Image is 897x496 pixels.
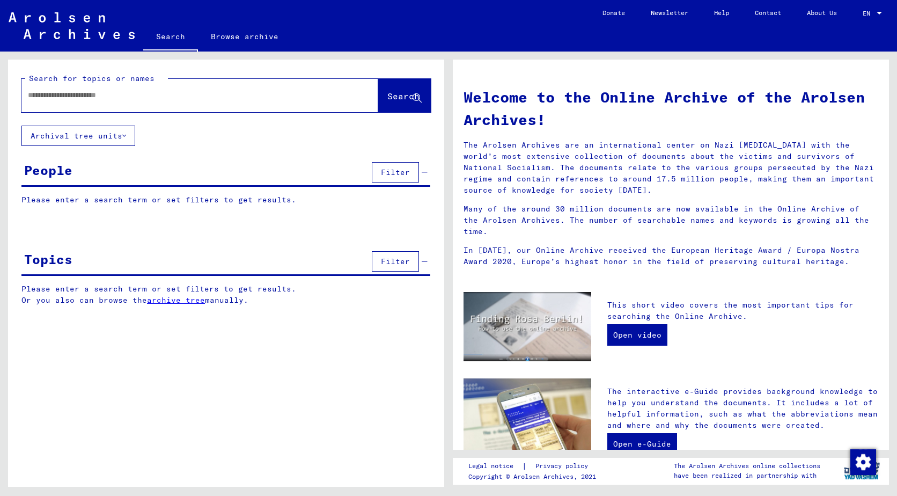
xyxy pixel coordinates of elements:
img: yv_logo.png [842,457,882,484]
a: archive tree [147,295,205,305]
p: have been realized in partnership with [674,471,820,480]
button: Archival tree units [21,126,135,146]
img: video.jpg [464,292,591,361]
span: EN [863,10,874,17]
div: Topics [24,250,72,269]
img: Arolsen_neg.svg [9,12,135,39]
mat-label: Search for topics or names [29,74,155,83]
p: This short video covers the most important tips for searching the Online Archive. [607,300,878,322]
p: Please enter a search term or set filters to get results. Or you also can browse the manually. [21,283,431,306]
img: Change consent [850,449,876,475]
a: Search [143,24,198,52]
button: Filter [372,251,419,272]
h1: Welcome to the Online Archive of the Arolsen Archives! [464,86,878,131]
button: Filter [372,162,419,183]
div: People [24,161,72,180]
a: Open video [607,324,667,346]
p: Please enter a search term or set filters to get results. [21,194,430,206]
a: Legal notice [468,461,522,472]
p: Many of the around 30 million documents are now available in the Online Archive of the Arolsen Ar... [464,203,878,237]
button: Search [378,79,431,112]
p: The interactive e-Guide provides background knowledge to help you understand the documents. It in... [607,386,878,431]
p: The Arolsen Archives are an international center on Nazi [MEDICAL_DATA] with the world’s most ext... [464,140,878,196]
a: Privacy policy [527,461,601,472]
a: Open e-Guide [607,433,677,455]
img: eguide.jpg [464,378,591,464]
span: Filter [381,257,410,266]
span: Filter [381,167,410,177]
div: | [468,461,601,472]
span: Search [387,91,420,101]
p: Copyright © Arolsen Archives, 2021 [468,472,601,482]
p: The Arolsen Archives online collections [674,461,820,471]
div: Change consent [850,449,876,475]
a: Browse archive [198,24,291,49]
p: In [DATE], our Online Archive received the European Heritage Award / Europa Nostra Award 2020, Eu... [464,245,878,267]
